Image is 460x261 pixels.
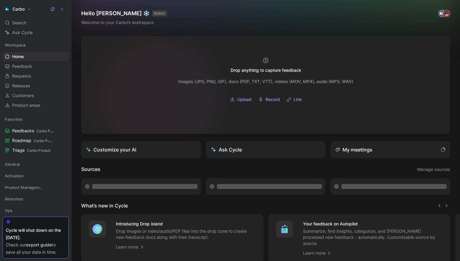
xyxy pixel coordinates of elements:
span: Carbo Produit [27,148,51,153]
h1: Hello [PERSON_NAME] ❄️ [81,10,167,17]
span: Home [12,54,24,60]
span: Activation [5,173,24,179]
span: Général [5,161,20,167]
span: Carbo Produit [34,138,57,143]
div: Welcome to your Carbo’s workspace [81,19,167,26]
h2: What’s new in Cycle [81,202,128,209]
div: Ops [2,206,69,217]
span: Search [12,19,26,26]
a: Customize your AI [81,141,201,158]
div: Rétention [2,194,69,204]
span: Manage sources [417,166,450,173]
h2: Sources [81,165,100,173]
h1: Carbo [12,6,25,12]
button: Ask Cycle [206,141,326,158]
img: Carbo [4,6,10,12]
span: Link [294,96,302,103]
div: Product Management [2,183,69,192]
span: Triage [12,147,51,154]
span: Rétention [5,196,23,202]
a: Customers [2,91,69,100]
a: Requests [2,71,69,81]
div: Product Management [2,183,69,194]
button: MAKER [152,10,167,16]
span: Customers [12,92,34,99]
div: Activation [2,171,69,182]
span: Roadmap [12,137,54,144]
span: Product Management [5,184,44,190]
span: Feedbacks [12,128,54,134]
a: TriageCarbo Produit [2,146,69,155]
span: Workspace [5,42,26,48]
div: Workspace [2,40,69,50]
div: Check our to save all your data in time. [6,241,65,256]
a: Feedback [2,62,69,71]
a: Ask Cycle [2,28,69,37]
div: Général [2,160,69,169]
div: Customize your AI [86,146,136,153]
a: Product areas [2,101,69,110]
span: Requests [12,73,31,79]
img: avatar [444,10,450,16]
div: Général [2,160,69,171]
div: Ask Cycle [211,146,242,153]
span: Record [266,96,280,103]
div: My meetings [335,146,372,153]
button: CarboCarbo [2,5,33,13]
button: Record [256,95,282,104]
div: Drop anything to capture feedback [231,67,301,74]
a: export guide [26,242,52,247]
a: Home [2,52,69,61]
p: Summarize, find insights, categorize, and [PERSON_NAME] processed new feedback - automatically. C... [303,228,443,246]
span: Carbo Produit [37,129,60,133]
img: avatar [439,10,445,16]
button: Link [284,95,304,104]
a: Learn more [116,243,145,251]
div: Ops [2,206,69,215]
label: Upload [228,95,254,104]
span: Product areas [12,102,40,108]
a: RoadmapCarbo Produit [2,136,69,145]
div: Images (JPG, PNG, GIF), docs (PDF, TXT, VTT), videos (MOV, MP4), audio (MP3, WAV) [178,78,353,85]
span: Ask Cycle [12,29,33,36]
div: Search [2,18,69,27]
div: Cycle will shut down on the [DATE]. [6,227,65,241]
h4: Your feedback on Autopilot [303,220,443,228]
span: Releases [12,83,30,89]
div: Rétention [2,194,69,205]
span: Ops [5,207,12,214]
button: Manage sources [417,165,450,173]
span: Favorites [5,116,23,122]
div: Favorites [2,115,69,124]
a: Releases [2,81,69,90]
a: FeedbacksCarbo Produit [2,126,69,135]
div: Activation [2,171,69,180]
p: Drop images or video/audio/PDF files into the drop zone to create new feedback docs along with th... [116,228,256,240]
span: Feedback [12,63,32,69]
a: Learn more [303,249,332,257]
h4: Introducing Drop island [116,220,256,228]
